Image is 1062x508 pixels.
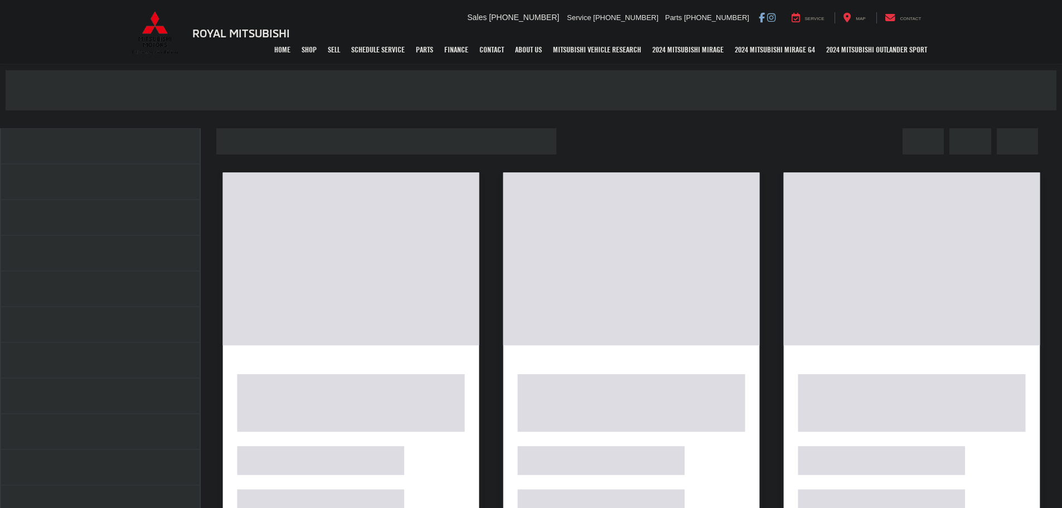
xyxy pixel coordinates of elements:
a: Instagram: Click to visit our Instagram page [767,13,775,22]
a: Shop [296,36,322,64]
a: About Us [510,36,547,64]
a: Service [783,12,833,23]
a: Mitsubishi Vehicle Research [547,36,647,64]
span: Service [567,13,591,22]
a: Parts: Opens in a new tab [410,36,439,64]
a: 2024 Mitsubishi Outlander SPORT [821,36,933,64]
a: Map [835,12,874,23]
span: Sales [467,13,487,22]
a: Sell [322,36,346,64]
a: Contact [474,36,510,64]
span: Service [805,16,825,21]
a: Facebook: Click to visit our Facebook page [759,13,765,22]
span: Map [856,16,865,21]
a: Home [269,36,296,64]
a: 2024 Mitsubishi Mirage G4 [729,36,821,64]
span: Contact [900,16,921,21]
span: [PHONE_NUMBER] [489,13,559,22]
h3: Royal Mitsubishi [192,27,290,39]
a: Schedule Service: Opens in a new tab [346,36,410,64]
a: 2024 Mitsubishi Mirage [647,36,729,64]
a: Finance [439,36,474,64]
img: Mitsubishi [130,11,180,55]
span: Parts [665,13,682,22]
a: Contact [876,12,930,23]
span: [PHONE_NUMBER] [593,13,658,22]
span: [PHONE_NUMBER] [684,13,749,22]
